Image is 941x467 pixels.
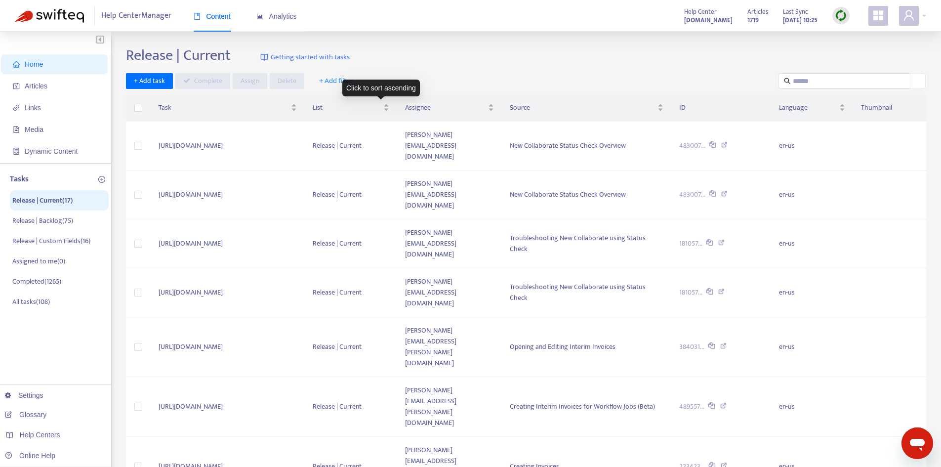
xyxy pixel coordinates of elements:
[397,94,502,122] th: Assignee
[134,76,165,86] span: + Add task
[405,102,486,113] span: Assignee
[233,73,267,89] button: Assign
[684,14,733,26] a: [DOMAIN_NAME]
[12,276,61,287] p: Completed ( 1265 )
[126,73,173,89] button: + Add task
[159,102,289,113] span: Task
[13,104,20,111] span: link
[679,341,704,352] span: 384031...
[151,268,305,317] td: [URL][DOMAIN_NAME]
[510,140,626,151] span: New Collaborate Status Check Overview
[679,287,702,298] span: 181057...
[397,219,502,268] td: [PERSON_NAME][EMAIL_ADDRESS][DOMAIN_NAME]
[903,9,915,21] span: user
[151,219,305,268] td: [URL][DOMAIN_NAME]
[175,73,230,89] button: Complete
[25,104,41,112] span: Links
[397,317,502,377] td: [PERSON_NAME][EMAIL_ADDRESS][PERSON_NAME][DOMAIN_NAME]
[25,126,43,133] span: Media
[151,377,305,437] td: [URL][DOMAIN_NAME]
[271,52,350,63] span: Getting started with tasks
[771,122,853,170] td: en-us
[12,256,65,266] p: Assigned to me ( 0 )
[783,6,808,17] span: Last Sync
[684,6,717,17] span: Help Center
[13,126,20,133] span: file-image
[771,219,853,268] td: en-us
[771,170,853,219] td: en-us
[397,122,502,170] td: [PERSON_NAME][EMAIL_ADDRESS][DOMAIN_NAME]
[305,122,397,170] td: Release | Current
[256,12,297,20] span: Analytics
[20,431,60,439] span: Help Centers
[779,102,837,113] span: Language
[256,13,263,20] span: area-chart
[747,6,768,17] span: Articles
[312,73,361,89] button: + Add filter
[5,391,43,399] a: Settings
[126,46,231,64] h2: Release | Current
[10,173,29,185] p: Tasks
[502,94,671,122] th: Source
[15,9,84,23] img: Swifteq
[12,297,50,307] p: All tasks ( 108 )
[13,83,20,89] span: account-book
[313,102,381,113] span: List
[13,61,20,68] span: home
[771,268,853,317] td: en-us
[510,401,655,412] span: Creating Interim Invoices for Workflow Jobs (Beta)
[747,15,759,26] strong: 1719
[510,232,646,255] span: Troubleshooting New Collaborate using Status Check
[25,60,43,68] span: Home
[679,401,704,412] span: 489557...
[260,53,268,61] img: image-link
[12,195,73,206] p: Release | Current ( 17 )
[853,94,926,122] th: Thumbnail
[270,73,304,89] button: Delete
[260,46,350,68] a: Getting started with tasks
[684,15,733,26] strong: [DOMAIN_NAME]
[151,317,305,377] td: [URL][DOMAIN_NAME]
[25,147,78,155] span: Dynamic Content
[784,78,791,85] span: search
[25,82,47,90] span: Articles
[671,94,771,122] th: ID
[679,238,702,249] span: 181057...
[305,170,397,219] td: Release | Current
[12,215,73,226] p: Release | Backlog ( 75 )
[510,102,655,113] span: Source
[12,236,90,246] p: Release | Custom Fields ( 16 )
[835,9,847,22] img: sync.dc5367851b00ba804db3.png
[679,140,705,151] span: 483007...
[151,170,305,219] td: [URL][DOMAIN_NAME]
[783,15,818,26] strong: [DATE] 10:25
[397,377,502,437] td: [PERSON_NAME][EMAIL_ADDRESS][PERSON_NAME][DOMAIN_NAME]
[510,281,646,303] span: Troubleshooting New Collaborate using Status Check
[397,268,502,317] td: [PERSON_NAME][EMAIL_ADDRESS][DOMAIN_NAME]
[98,176,105,183] span: plus-circle
[13,148,20,155] span: container
[305,377,397,437] td: Release | Current
[5,452,55,460] a: Online Help
[305,219,397,268] td: Release | Current
[101,6,171,25] span: Help Center Manager
[151,94,305,122] th: Task
[194,12,231,20] span: Content
[510,341,615,352] span: Opening and Editing Interim Invoices
[901,427,933,459] iframe: Button to launch messaging window
[5,411,46,419] a: Glossary
[872,9,884,21] span: appstore
[771,94,853,122] th: Language
[342,80,420,96] div: Click to sort ascending
[319,75,353,87] span: + Add filter
[397,170,502,219] td: [PERSON_NAME][EMAIL_ADDRESS][DOMAIN_NAME]
[771,317,853,377] td: en-us
[771,377,853,437] td: en-us
[305,317,397,377] td: Release | Current
[305,94,397,122] th: List
[679,189,705,200] span: 483007...
[194,13,201,20] span: book
[305,268,397,317] td: Release | Current
[151,122,305,170] td: [URL][DOMAIN_NAME]
[510,189,626,200] span: New Collaborate Status Check Overview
